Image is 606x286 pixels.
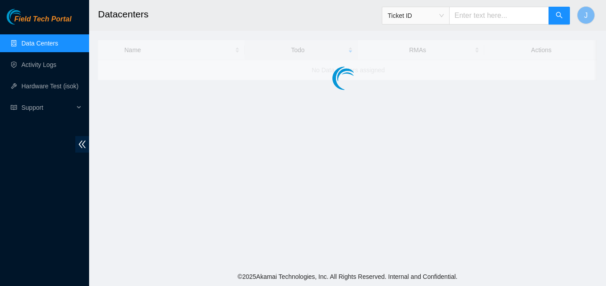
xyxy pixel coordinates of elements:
[21,83,78,90] a: Hardware Test (isok)
[577,6,595,24] button: J
[11,104,17,111] span: read
[21,40,58,47] a: Data Centers
[7,16,71,28] a: Akamai TechnologiesField Tech Portal
[556,12,563,20] span: search
[21,99,74,116] span: Support
[388,9,444,22] span: Ticket ID
[75,136,89,153] span: double-left
[14,15,71,24] span: Field Tech Portal
[549,7,570,25] button: search
[89,267,606,286] footer: © 2025 Akamai Technologies, Inc. All Rights Reserved. Internal and Confidential.
[449,7,549,25] input: Enter text here...
[21,61,57,68] a: Activity Logs
[584,10,588,21] span: J
[7,9,45,25] img: Akamai Technologies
